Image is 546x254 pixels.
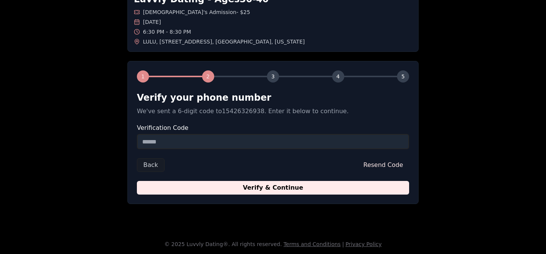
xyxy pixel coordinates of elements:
[397,70,409,83] div: 5
[137,70,149,83] div: 1
[345,241,381,247] a: Privacy Policy
[137,158,165,172] button: Back
[332,70,344,83] div: 4
[137,107,409,116] p: We've sent a 6-digit code to 15426326938 . Enter it below to continue.
[143,18,161,26] span: [DATE]
[357,158,409,172] button: Resend Code
[284,241,341,247] a: Terms and Conditions
[137,125,409,131] label: Verification Code
[137,181,409,195] button: Verify & Continue
[143,8,250,16] span: [DEMOGRAPHIC_DATA]'s Admission - $25
[202,70,214,83] div: 2
[267,70,279,83] div: 3
[342,241,344,247] span: |
[143,28,191,36] span: 6:30 PM - 8:30 PM
[143,38,305,45] span: LULU , [STREET_ADDRESS] , [GEOGRAPHIC_DATA] , [US_STATE]
[137,92,409,104] h2: Verify your phone number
